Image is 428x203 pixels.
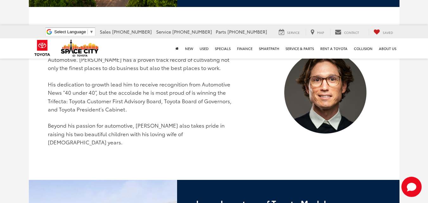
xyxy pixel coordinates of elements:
span: ▼ [89,29,93,34]
img: Space City Toyota [61,39,99,57]
a: Home [172,38,182,59]
span: Service [156,29,171,35]
a: About Us [376,38,399,59]
a: Specials [212,38,234,59]
span: Sales [100,29,111,35]
span: Map [317,30,324,35]
a: Service [274,29,304,36]
span: Parts [216,29,226,35]
a: Contact [330,29,364,36]
span: [PHONE_NUMBER] [227,29,267,35]
a: Rent a Toyota [317,38,351,59]
a: Select Language​ [54,29,93,34]
a: Finance [234,38,256,59]
a: My Saved Vehicles [369,29,398,36]
p: His dedication to growth lead him to receive recognition from Automotive News “40 under 40”, but ... [48,80,232,114]
p: [PERSON_NAME] is the owner and dealer principal of [PERSON_NAME] Automotive. [PERSON_NAME] has a ... [48,47,232,72]
button: Toggle Chat Window [401,177,422,197]
a: SmartPath [256,38,282,59]
a: Service & Parts [282,38,317,59]
span: [PHONE_NUMBER] [112,29,152,35]
a: Used [196,38,212,59]
span: Select Language [54,29,86,34]
a: Collision [351,38,376,59]
span: Contact [344,30,359,35]
a: New [182,38,196,59]
img: Shawn Placeholder [278,45,373,140]
p: Beyond his passion for automotive, [PERSON_NAME] also takes pride in raising his two beautiful ch... [48,121,232,146]
a: Map [306,29,329,36]
img: Toyota [30,38,54,58]
span: Service [287,30,300,35]
svg: Start Chat [401,177,422,197]
span: Saved [383,30,393,35]
span: [PHONE_NUMBER] [172,29,212,35]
